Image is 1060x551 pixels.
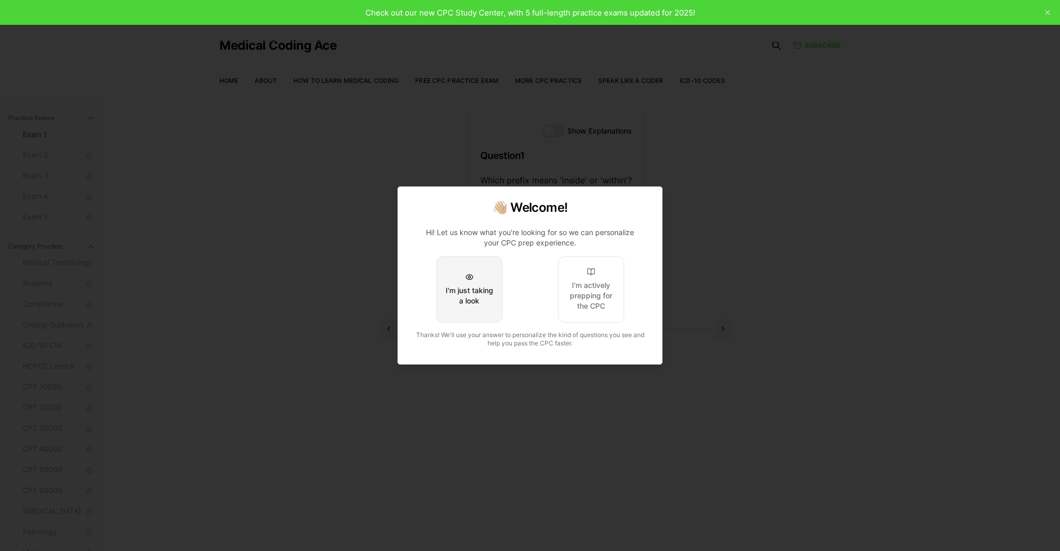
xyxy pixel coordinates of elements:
button: I'm just taking a look [436,256,503,323]
p: Hi! Let us know what you're looking for so we can personalize your CPC prep experience. [419,227,641,248]
div: I'm just taking a look [445,285,494,306]
button: I'm actively prepping for the CPC [558,256,624,323]
div: I'm actively prepping for the CPC [567,280,615,311]
span: Thanks! We'll use your answer to personalize the kind of questions you see and help you pass the ... [416,331,644,347]
h2: 👋🏼 Welcome! [410,199,650,216]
